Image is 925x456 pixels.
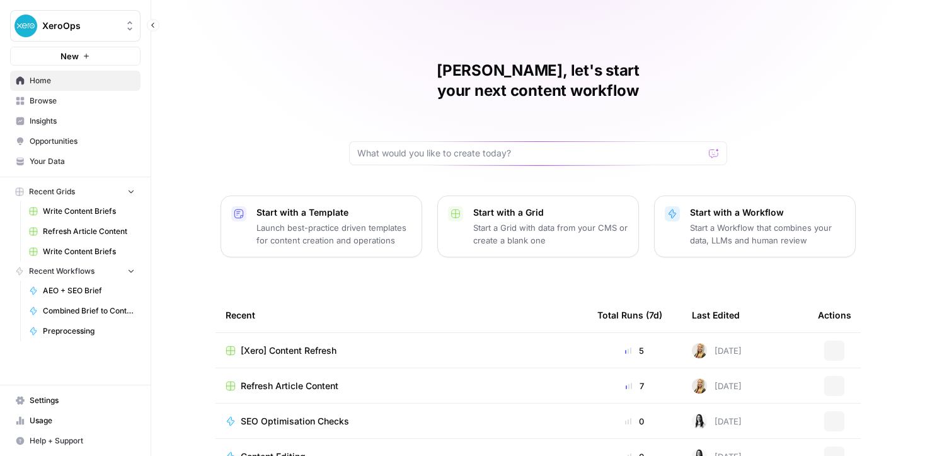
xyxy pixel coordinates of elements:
span: Home [30,75,135,86]
span: Help + Support [30,435,135,447]
button: Start with a WorkflowStart a Workflow that combines your data, LLMs and human review [654,196,856,257]
img: zka6akx770trzh69562he2ydpv4t [692,414,707,429]
span: Settings [30,395,135,406]
div: [DATE] [692,378,742,394]
a: Usage [10,411,141,431]
button: Start with a TemplateLaunch best-practice driven templates for content creation and operations [221,196,422,257]
a: Your Data [10,151,141,172]
a: Browse [10,91,141,111]
a: Refresh Article Content [23,221,141,242]
p: Start with a Grid [473,206,628,219]
a: Preprocessing [23,321,141,341]
span: XeroOps [42,20,118,32]
button: Recent Workflows [10,262,141,281]
a: Write Content Briefs [23,242,141,262]
input: What would you like to create today? [357,147,704,160]
div: 7 [597,380,672,392]
div: [DATE] [692,343,742,358]
a: Settings [10,390,141,411]
span: Write Content Briefs [43,246,135,257]
p: Launch best-practice driven templates for content creation and operations [256,221,411,247]
a: [Xero] Content Refresh [226,344,577,357]
a: Write Content Briefs [23,201,141,221]
img: XeroOps Logo [14,15,37,37]
span: [Xero] Content Refresh [241,344,336,357]
span: Combined Brief to Content [43,305,135,317]
span: Refresh Article Content [241,380,338,392]
p: Start a Grid with data from your CMS or create a blank one [473,221,628,247]
a: Combined Brief to Content [23,301,141,321]
div: [DATE] [692,414,742,429]
span: New [60,50,79,62]
span: Refresh Article Content [43,226,135,237]
span: Usage [30,415,135,426]
p: Start a Workflow that combines your data, LLMs and human review [690,221,845,247]
a: Opportunities [10,131,141,151]
button: Help + Support [10,431,141,451]
div: Actions [818,298,851,332]
h1: [PERSON_NAME], let's start your next content workflow [349,61,727,101]
button: Workspace: XeroOps [10,10,141,42]
p: Start with a Workflow [690,206,845,219]
div: 5 [597,344,672,357]
p: Start with a Template [256,206,411,219]
span: Write Content Briefs [43,206,135,217]
a: SEO Optimisation Checks [226,415,577,428]
img: ygsh7oolkwauxdw54hskm6m165th [692,378,707,394]
img: ygsh7oolkwauxdw54hskm6m165th [692,343,707,358]
div: Total Runs (7d) [597,298,662,332]
a: Refresh Article Content [226,380,577,392]
span: AEO + SEO Brief [43,285,135,296]
span: Your Data [30,156,135,167]
div: 0 [597,415,672,428]
span: Opportunities [30,136,135,147]
button: Recent Grids [10,182,141,201]
span: Preprocessing [43,325,135,337]
span: Recent Grids [29,186,75,197]
span: Browse [30,95,135,107]
a: Insights [10,111,141,131]
a: AEO + SEO Brief [23,281,141,301]
button: Start with a GridStart a Grid with data from your CMS or create a blank one [437,196,639,257]
span: Insights [30,115,135,127]
div: Last Edited [692,298,740,332]
a: Home [10,71,141,91]
div: Recent [226,298,577,332]
span: SEO Optimisation Checks [241,415,349,428]
button: New [10,47,141,66]
span: Recent Workflows [29,266,95,277]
